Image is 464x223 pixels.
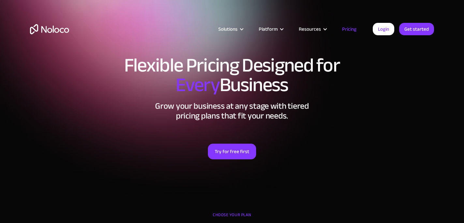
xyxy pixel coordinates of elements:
[259,25,278,33] div: Platform
[399,23,434,35] a: Get started
[251,25,291,33] div: Platform
[210,25,251,33] div: Solutions
[218,25,238,33] div: Solutions
[299,25,321,33] div: Resources
[30,101,434,121] h2: Grow your business at any stage with tiered pricing plans that fit your needs.
[208,144,256,159] a: Try for free first
[373,23,394,35] a: Login
[176,67,220,103] span: Every
[30,56,434,95] h1: Flexible Pricing Designed for Business
[291,25,334,33] div: Resources
[30,24,69,34] a: home
[334,25,365,33] a: Pricing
